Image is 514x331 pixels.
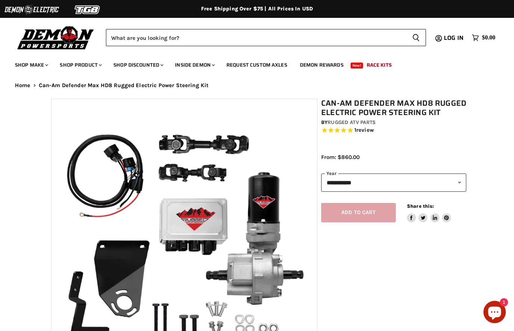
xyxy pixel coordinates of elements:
[482,34,495,41] span: $0.00
[468,32,499,43] a: $0.00
[361,57,397,73] a: Race Kits
[407,203,451,223] aside: Share this:
[321,154,360,160] span: From: $860.00
[15,24,97,51] img: Demon Powersports
[221,57,293,73] a: Request Custom Axles
[354,127,374,134] span: 1 reviews
[327,119,376,125] a: Rugged ATV Parts
[481,301,508,325] inbox-online-store-chat: Shopify online store chat
[106,29,406,46] input: Search
[15,82,31,89] a: Home
[60,3,116,17] img: TGB Logo 2
[106,29,426,46] form: Product
[9,57,53,73] a: Shop Make
[321,118,466,127] div: by
[294,57,349,73] a: Demon Rewards
[108,57,168,73] a: Shop Discounted
[169,57,219,73] a: Inside Demon
[321,99,466,117] h1: Can-Am Defender Max HD8 Rugged Electric Power Steering Kit
[39,82,209,89] span: Can-Am Defender Max HD8 Rugged Electric Power Steering Kit
[356,127,374,134] span: review
[4,3,60,17] img: Demon Electric Logo 2
[406,29,426,46] button: Search
[444,33,464,42] span: Log in
[407,203,434,209] span: Share this:
[351,63,363,69] span: New!
[321,127,466,134] span: Rated 5.0 out of 5 stars 1 reviews
[54,57,106,73] a: Shop Product
[321,174,466,192] select: year
[9,54,493,73] ul: Main menu
[441,35,468,41] a: Log in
